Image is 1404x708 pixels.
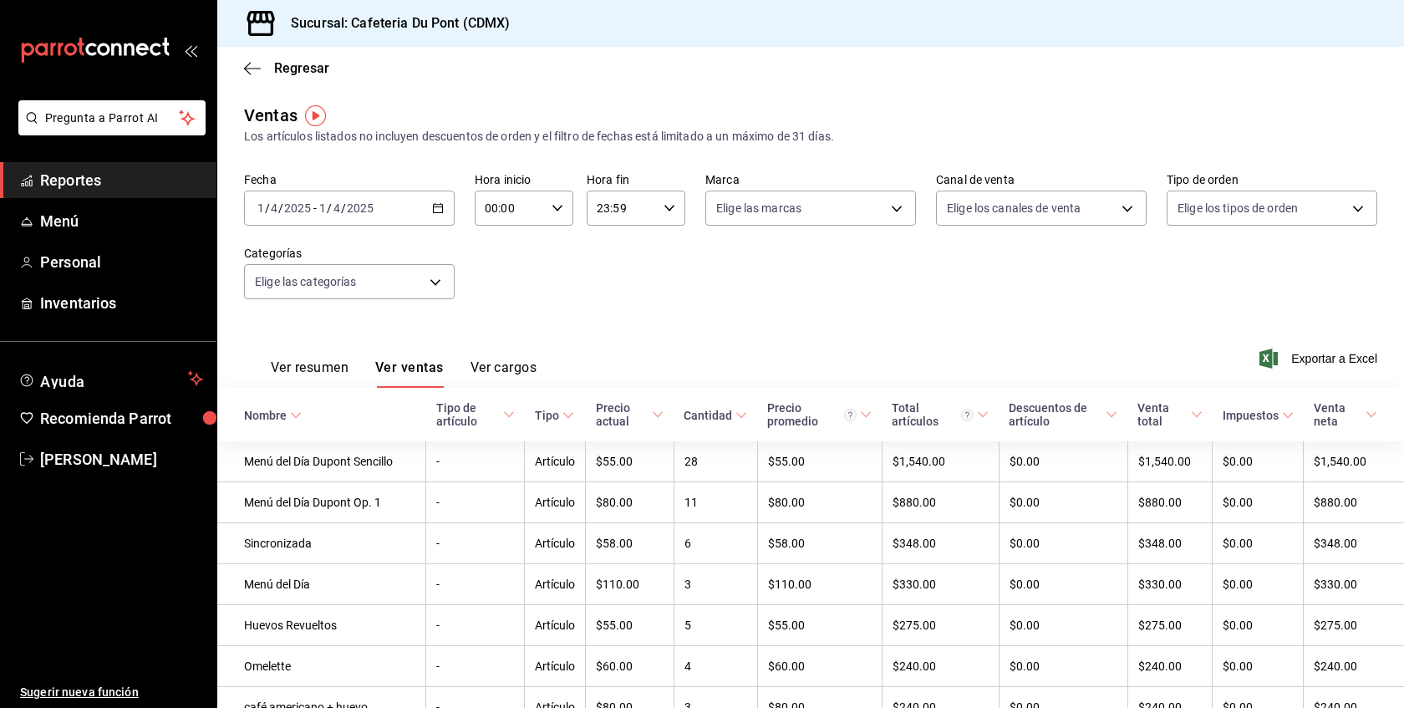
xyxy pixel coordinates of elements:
[217,482,426,523] td: Menú del Día Dupont Op. 1
[436,401,515,428] span: Tipo de artículo
[844,409,857,421] svg: Precio promedio = Total artículos / cantidad
[1009,401,1117,428] span: Descuentos de artículo
[999,482,1127,523] td: $0.00
[278,201,283,215] span: /
[217,441,426,482] td: Menú del Día Dupont Sencillo
[426,523,525,564] td: -
[674,564,757,605] td: 3
[1223,409,1294,422] span: Impuestos
[586,523,674,564] td: $58.00
[217,564,426,605] td: Menú del Día
[674,441,757,482] td: 28
[525,564,586,605] td: Artículo
[1127,523,1212,564] td: $348.00
[1127,564,1212,605] td: $330.00
[757,482,882,523] td: $80.00
[471,359,537,388] button: Ver cargos
[255,273,357,290] span: Elige las categorías
[217,646,426,687] td: Omelette
[999,605,1127,646] td: $0.00
[18,100,206,135] button: Pregunta a Parrot AI
[586,605,674,646] td: $55.00
[244,247,455,259] label: Categorías
[999,564,1127,605] td: $0.00
[45,110,180,127] span: Pregunta a Parrot AI
[426,482,525,523] td: -
[1213,441,1304,482] td: $0.00
[1314,401,1377,428] span: Venta neta
[1127,482,1212,523] td: $880.00
[882,605,999,646] td: $275.00
[426,441,525,482] td: -
[1137,401,1202,428] span: Venta total
[999,646,1127,687] td: $0.00
[757,564,882,605] td: $110.00
[244,409,302,422] span: Nombre
[12,121,206,139] a: Pregunta a Parrot AI
[1304,482,1404,523] td: $880.00
[40,251,203,273] span: Personal
[892,401,974,428] div: Total artículos
[475,174,573,186] label: Hora inicio
[535,409,574,422] span: Tipo
[40,292,203,314] span: Inventarios
[271,359,537,388] div: navigation tabs
[587,174,685,186] label: Hora fin
[1213,605,1304,646] td: $0.00
[757,646,882,687] td: $60.00
[535,409,559,422] div: Tipo
[40,169,203,191] span: Reportes
[1127,605,1212,646] td: $275.00
[1304,441,1404,482] td: $1,540.00
[1213,482,1304,523] td: $0.00
[1167,174,1377,186] label: Tipo de orden
[341,201,346,215] span: /
[1213,564,1304,605] td: $0.00
[426,646,525,687] td: -
[999,441,1127,482] td: $0.00
[674,605,757,646] td: 5
[244,174,455,186] label: Fecha
[999,523,1127,564] td: $0.00
[586,564,674,605] td: $110.00
[1304,564,1404,605] td: $330.00
[716,200,801,216] span: Elige las marcas
[1213,523,1304,564] td: $0.00
[936,174,1147,186] label: Canal de venta
[375,359,444,388] button: Ver ventas
[244,128,1377,145] div: Los artículos listados no incluyen descuentos de orden y el filtro de fechas está limitado a un m...
[705,174,916,186] label: Marca
[674,482,757,523] td: 11
[596,401,664,428] span: Precio actual
[1178,200,1298,216] span: Elige los tipos de orden
[757,523,882,564] td: $58.00
[1314,401,1362,428] div: Venta neta
[40,210,203,232] span: Menú
[217,523,426,564] td: Sincronizada
[346,201,374,215] input: ----
[40,407,203,430] span: Recomienda Parrot
[40,369,181,389] span: Ayuda
[1127,646,1212,687] td: $240.00
[586,646,674,687] td: $60.00
[947,200,1081,216] span: Elige los canales de venta
[525,482,586,523] td: Artículo
[244,103,298,128] div: Ventas
[525,646,586,687] td: Artículo
[244,60,329,76] button: Regresar
[525,605,586,646] td: Artículo
[270,201,278,215] input: --
[882,646,999,687] td: $240.00
[313,201,317,215] span: -
[586,482,674,523] td: $80.00
[684,409,732,422] div: Cantidad
[674,646,757,687] td: 4
[586,441,674,482] td: $55.00
[305,105,326,126] button: Tooltip marker
[283,201,312,215] input: ----
[426,564,525,605] td: -
[757,605,882,646] td: $55.00
[1304,605,1404,646] td: $275.00
[1263,349,1377,369] span: Exportar a Excel
[436,401,500,428] div: Tipo de artículo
